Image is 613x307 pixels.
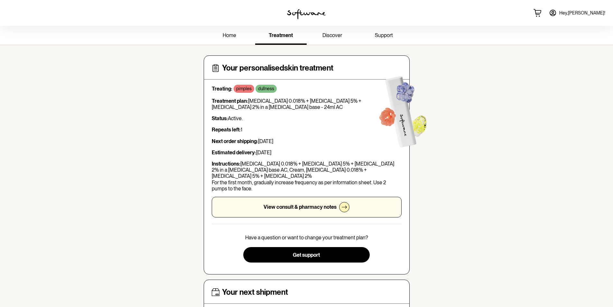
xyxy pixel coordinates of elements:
p: dullness [258,86,274,91]
span: Get support [293,252,320,258]
span: treatment [269,32,293,38]
strong: Repeats left: [212,127,241,133]
p: [MEDICAL_DATA] 0.018% + [MEDICAL_DATA] 5% + [MEDICAL_DATA] 2% in a [MEDICAL_DATA] base AC, Cream,... [212,161,402,192]
span: discover [322,32,342,38]
p: View consult & pharmacy notes [264,204,337,210]
span: home [223,32,236,38]
strong: Instructions: [212,161,240,167]
p: [MEDICAL_DATA] 0.018% + [MEDICAL_DATA] 5% + [MEDICAL_DATA] 2% in a [MEDICAL_DATA] base - 24ml AC [212,98,402,110]
p: [DATE] [212,138,402,144]
span: support [375,32,393,38]
a: home [204,27,255,45]
p: Active. [212,115,402,121]
img: software logo [287,9,326,19]
strong: Status: [212,115,228,121]
a: discover [307,27,358,45]
p: 1 [212,127,402,133]
p: pimples [236,86,252,91]
a: Hey,[PERSON_NAME]! [545,5,609,21]
p: [DATE] [212,149,402,156]
strong: Treating: [212,86,232,92]
a: support [358,27,410,45]
a: treatment [255,27,307,45]
h4: Your next shipment [222,288,288,297]
h4: Your personalised skin treatment [222,63,333,73]
img: Software treatment bottle [366,63,438,156]
strong: Next order shipping: [212,138,258,144]
button: Get support [243,247,370,263]
strong: Estimated delivery: [212,149,256,156]
span: Hey, [PERSON_NAME] ! [559,10,605,16]
p: Have a question or want to change your treatment plan? [245,235,368,241]
strong: Treatment plan: [212,98,248,104]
